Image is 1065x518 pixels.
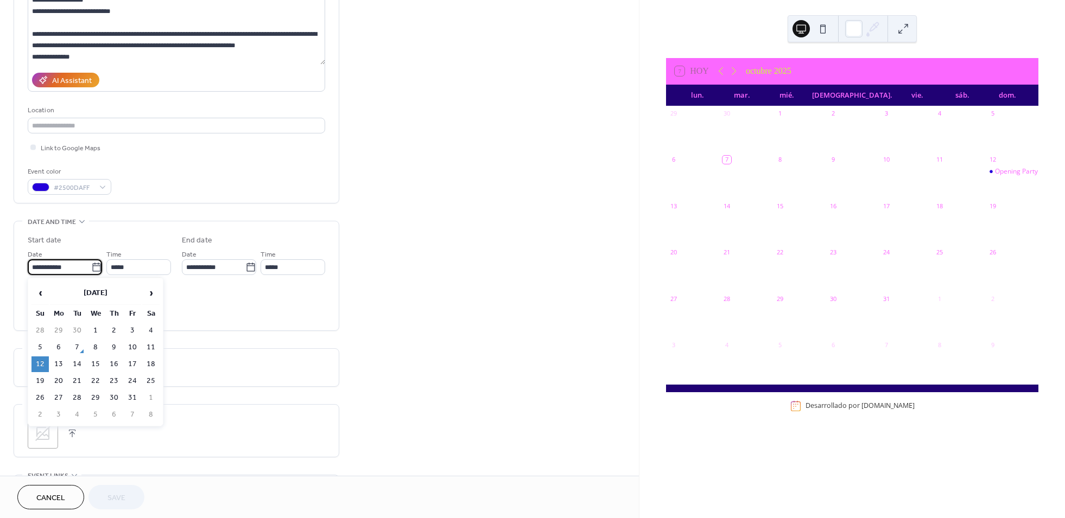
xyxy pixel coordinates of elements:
div: 26 [988,248,997,257]
td: 29 [87,390,104,406]
th: Tu [68,306,86,322]
div: 27 [669,295,677,303]
td: 19 [31,373,49,389]
td: 27 [50,390,67,406]
div: Start date [28,235,61,246]
span: Cancel [36,493,65,504]
div: 2 [988,295,997,303]
td: 31 [124,390,141,406]
span: › [143,282,159,304]
th: Su [31,306,49,322]
div: 4 [935,110,943,118]
div: 12 [988,156,997,164]
th: We [87,306,104,322]
span: ‹ [32,282,48,304]
td: 4 [142,323,160,338]
span: Event links [28,470,68,482]
td: 2 [31,407,49,423]
div: sáb. [940,85,985,106]
td: 8 [87,340,104,355]
span: Date [182,249,196,260]
td: 16 [105,356,123,372]
div: 28 [722,295,731,303]
div: 7 [882,341,890,349]
td: 24 [124,373,141,389]
div: 18 [935,202,943,210]
div: 29 [776,295,784,303]
div: 6 [829,341,837,349]
div: lun. [675,85,720,106]
td: 5 [87,407,104,423]
td: 20 [50,373,67,389]
div: 19 [988,202,997,210]
span: Date [28,249,42,260]
div: mié. [764,85,809,106]
td: 23 [105,373,123,389]
div: 3 [669,341,677,349]
div: 17 [882,202,890,210]
div: vie. [895,85,940,106]
div: AI Assistant [52,75,92,87]
div: 15 [776,202,784,210]
button: AI Assistant [32,73,99,87]
td: 17 [124,356,141,372]
td: 22 [87,373,104,389]
th: Fr [124,306,141,322]
div: 4 [722,341,731,349]
td: 3 [124,323,141,338]
th: Mo [50,306,67,322]
td: 12 [31,356,49,372]
span: Date and time [28,216,76,228]
td: 14 [68,356,86,372]
td: 18 [142,356,160,372]
span: #2500DAFF [54,182,94,194]
div: 1 [935,295,943,303]
div: [DEMOGRAPHIC_DATA]. [809,85,895,106]
td: 5 [31,340,49,355]
div: 22 [776,248,784,257]
th: [DATE] [50,282,141,305]
td: 4 [68,407,86,423]
div: End date [182,235,212,246]
div: 1 [776,110,784,118]
div: 23 [829,248,837,257]
td: 26 [31,390,49,406]
td: 2 [105,323,123,338]
td: 28 [68,390,86,406]
td: 10 [124,340,141,355]
div: 30 [829,295,837,303]
div: 25 [935,248,943,257]
div: 5 [776,341,784,349]
div: octubre 2025 [746,65,791,78]
a: [DOMAIN_NAME] [861,401,915,411]
div: dom. [985,85,1030,106]
td: 7 [124,407,141,423]
td: 8 [142,407,160,423]
div: 5 [988,110,997,118]
span: Link to Google Maps [41,143,100,154]
td: 13 [50,356,67,372]
div: ; [28,418,58,449]
div: 2 [829,110,837,118]
button: Cancel [17,485,84,509]
td: 30 [68,323,86,338]
td: 3 [50,407,67,423]
td: 25 [142,373,160,389]
td: 28 [31,323,49,338]
td: 21 [68,373,86,389]
div: 24 [882,248,890,257]
div: 9 [988,341,997,349]
div: Desarrollado por [806,401,915,411]
span: Time [261,249,276,260]
div: Opening Party · SUPERSALSEROS @MOON [985,167,1038,176]
td: 15 [87,356,104,372]
div: 16 [829,202,837,210]
td: 29 [50,323,67,338]
div: 20 [669,248,677,257]
div: 8 [776,156,784,164]
td: 6 [50,340,67,355]
td: 9 [105,340,123,355]
div: 8 [935,341,943,349]
div: 11 [935,156,943,164]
